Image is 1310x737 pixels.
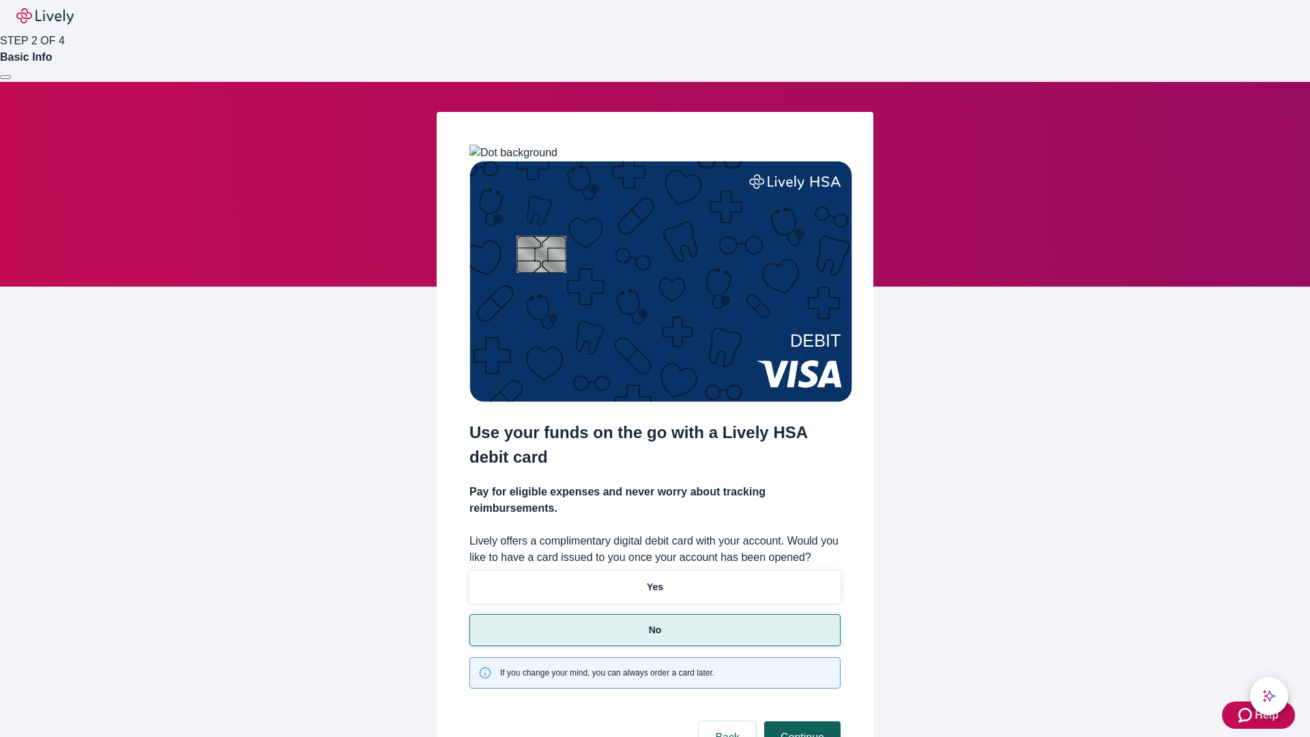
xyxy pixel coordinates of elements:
[649,623,662,637] p: No
[1255,707,1279,723] span: Help
[469,571,841,603] button: Yes
[1222,702,1295,729] button: Zendesk support iconHelp
[469,484,841,517] h4: Pay for eligible expenses and never worry about tracking reimbursements.
[469,145,557,161] img: Dot background
[1238,707,1255,723] svg: Zendesk support icon
[469,614,841,646] button: No
[1250,677,1288,715] button: chat
[1262,689,1276,703] svg: Lively AI Assistant
[500,667,714,679] span: If you change your mind, you can always order a card later.
[469,161,852,402] img: Debit card
[469,420,841,469] h2: Use your funds on the go with a Lively HSA debit card
[647,580,663,594] p: Yes
[469,533,841,566] label: Lively offers a complimentary digital debit card with your account. Would you like to have a card...
[16,8,74,25] img: Lively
